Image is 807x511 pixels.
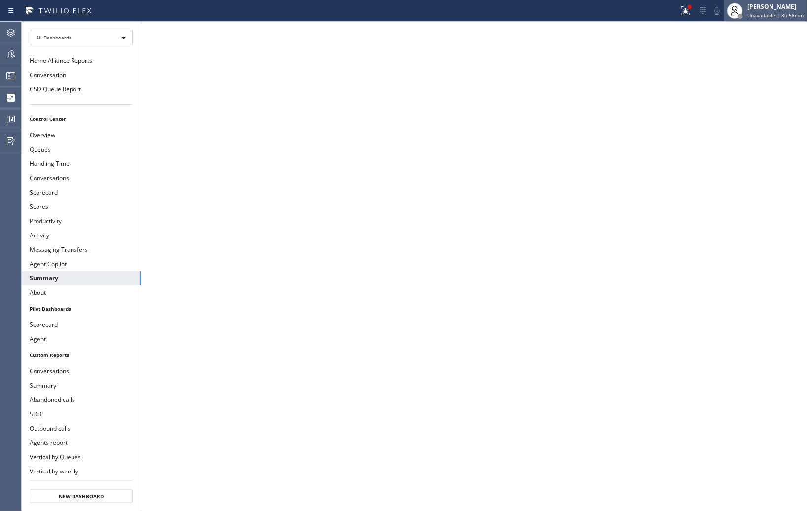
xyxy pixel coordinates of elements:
button: Abandoned calls [22,393,141,407]
li: Custom Reports [22,349,141,361]
div: All Dashboards [30,30,133,45]
button: About [22,285,141,300]
span: Unavailable | 8h 58min [748,12,804,19]
li: Control Center [22,113,141,125]
button: Home Alliance Reports [22,53,141,68]
button: Vertical monthly [22,478,141,493]
button: Summary [22,271,141,285]
button: Agent [22,332,141,346]
button: Vertical by Queues [22,450,141,464]
button: Scorecard [22,185,141,199]
button: New Dashboard [30,489,133,503]
button: Agents report [22,435,141,450]
button: Conversations [22,364,141,378]
button: SDB [22,407,141,421]
button: Scores [22,199,141,214]
button: Agent Copilot [22,257,141,271]
div: [PERSON_NAME] [748,2,804,11]
button: Handling Time [22,157,141,171]
button: Mute [710,4,724,18]
iframe: dashboard_9f6bb337dffe [141,22,807,511]
li: Pilot Dashboards [22,302,141,315]
button: Vertical by weekly [22,464,141,478]
button: Scorecard [22,317,141,332]
button: Conversations [22,171,141,185]
button: Activity [22,228,141,242]
button: CSD Queue Report [22,82,141,96]
button: Messaging Transfers [22,242,141,257]
button: Productivity [22,214,141,228]
button: Overview [22,128,141,142]
button: Conversation [22,68,141,82]
button: Summary [22,378,141,393]
button: Queues [22,142,141,157]
button: Outbound calls [22,421,141,435]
